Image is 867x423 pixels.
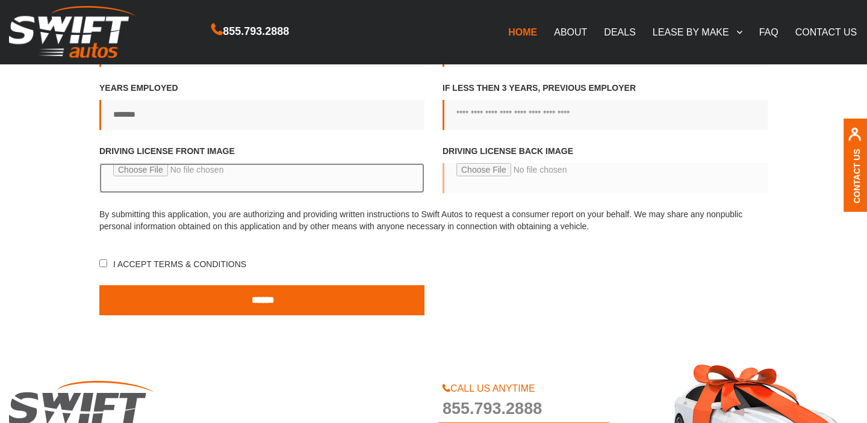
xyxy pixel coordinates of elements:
[500,19,545,45] a: HOME
[644,19,751,45] a: LEASE BY MAKE
[443,383,641,422] a: CALL US ANYTIME855.793.2888
[99,82,424,130] label: Years employed
[443,82,768,130] label: If less then 3 years, Previous employer
[211,26,289,37] a: 855.793.2888
[99,145,424,205] label: Driving License front image
[99,100,424,130] input: Years employed
[848,127,862,148] img: contact us, iconuser
[99,259,107,267] input: I accept Terms & Conditions
[787,19,866,45] a: CONTACT US
[751,19,787,45] a: FAQ
[595,19,644,45] a: DEALS
[111,259,246,269] span: I accept Terms & Conditions
[852,149,862,203] a: Contact Us
[99,163,424,193] input: Driving License front image
[223,23,289,40] span: 855.793.2888
[443,100,768,130] input: If less then 3 years, Previous employer
[443,163,768,193] input: Driving license back image
[443,396,641,422] span: 855.793.2888
[99,208,768,232] p: By submitting this application, you are authorizing and providing written instructions to Swift A...
[443,145,768,205] label: Driving license back image
[9,6,135,58] img: Swift Autos
[545,19,595,45] a: ABOUT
